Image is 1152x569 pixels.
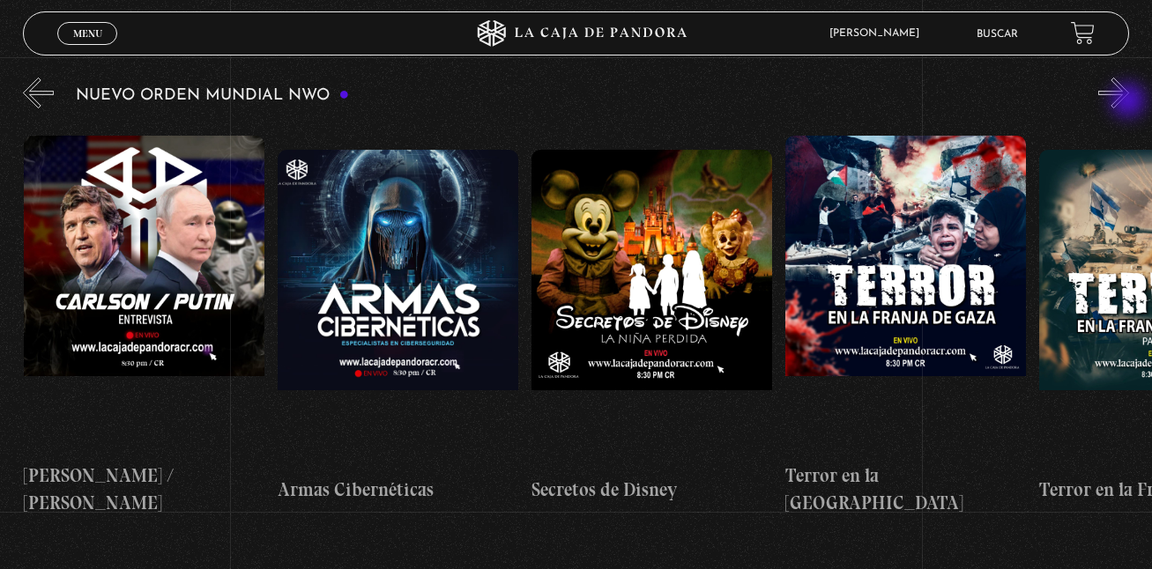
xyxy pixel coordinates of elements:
[24,462,264,517] h4: [PERSON_NAME] / [PERSON_NAME]
[1098,78,1129,108] button: Next
[785,122,1026,531] a: Terror en la [GEOGRAPHIC_DATA]
[24,122,264,531] a: [PERSON_NAME] / [PERSON_NAME]
[278,122,518,531] a: Armas Cibernéticas
[76,87,349,104] h3: Nuevo Orden Mundial NWO
[821,28,937,39] span: [PERSON_NAME]
[531,122,772,531] a: Secretos de Disney
[977,29,1018,40] a: Buscar
[67,43,108,55] span: Cerrar
[531,476,772,504] h4: Secretos de Disney
[73,28,102,39] span: Menu
[23,78,54,108] button: Previous
[1071,21,1095,45] a: View your shopping cart
[278,476,518,504] h4: Armas Cibernéticas
[785,462,1026,517] h4: Terror en la [GEOGRAPHIC_DATA]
